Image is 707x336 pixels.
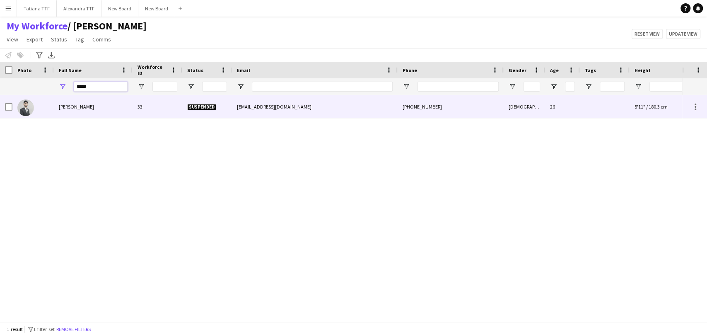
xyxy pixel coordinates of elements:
[74,82,128,92] input: Full Name Filter Input
[403,67,417,73] span: Phone
[33,326,55,332] span: 1 filter set
[138,83,145,90] button: Open Filter Menu
[138,64,167,76] span: Workforce ID
[133,95,182,118] div: 33
[635,67,651,73] span: Height
[585,83,592,90] button: Open Filter Menu
[403,83,410,90] button: Open Filter Menu
[57,0,101,17] button: Alexandra TTF
[545,95,580,118] div: 26
[550,83,557,90] button: Open Filter Menu
[524,82,540,92] input: Gender Filter Input
[3,34,22,45] a: View
[59,104,94,110] span: [PERSON_NAME]
[46,50,56,60] app-action-btn: Export XLSX
[89,34,114,45] a: Comms
[202,82,227,92] input: Status Filter Input
[55,325,92,334] button: Remove filters
[27,36,43,43] span: Export
[68,20,147,32] span: TATIANA
[23,34,46,45] a: Export
[187,104,216,110] span: Suspended
[7,20,68,32] a: My Workforce
[550,67,559,73] span: Age
[187,67,203,73] span: Status
[17,0,57,17] button: Tatiana TTF
[252,82,393,92] input: Email Filter Input
[34,50,44,60] app-action-btn: Advanced filters
[585,67,596,73] span: Tags
[7,36,18,43] span: View
[48,34,70,45] a: Status
[232,95,398,118] div: [EMAIL_ADDRESS][DOMAIN_NAME]
[72,34,87,45] a: Tag
[632,29,663,39] button: Reset view
[75,36,84,43] span: Tag
[417,82,499,92] input: Phone Filter Input
[17,99,34,116] img: Nizar Abunassar
[237,83,244,90] button: Open Filter Menu
[600,82,625,92] input: Tags Filter Input
[51,36,67,43] span: Status
[509,67,526,73] span: Gender
[635,83,642,90] button: Open Filter Menu
[101,0,138,17] button: New Board
[237,67,250,73] span: Email
[152,82,177,92] input: Workforce ID Filter Input
[187,83,195,90] button: Open Filter Menu
[666,29,700,39] button: Update view
[59,83,66,90] button: Open Filter Menu
[565,82,575,92] input: Age Filter Input
[504,95,545,118] div: [DEMOGRAPHIC_DATA]
[138,0,175,17] button: New Board
[59,67,82,73] span: Full Name
[398,95,504,118] div: [PHONE_NUMBER]
[509,83,516,90] button: Open Filter Menu
[92,36,111,43] span: Comms
[17,67,31,73] span: Photo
